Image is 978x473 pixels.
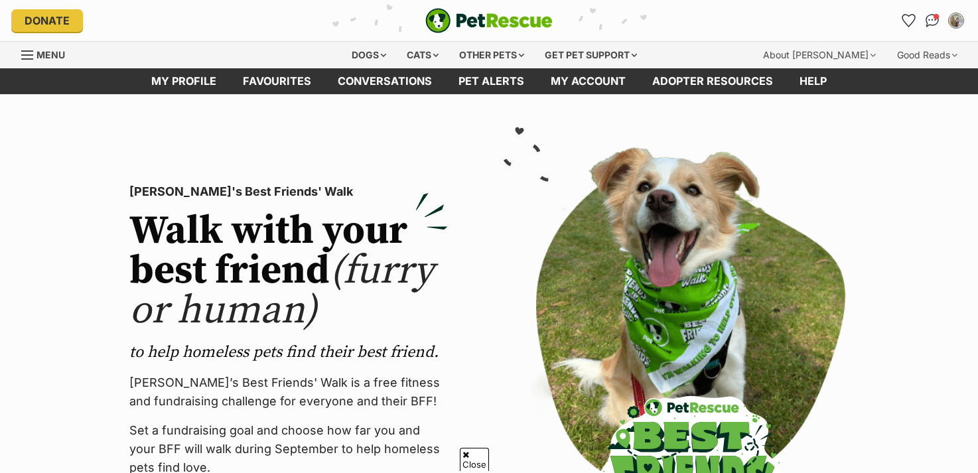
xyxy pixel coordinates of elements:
div: About [PERSON_NAME] [754,42,885,68]
a: Conversations [922,10,943,31]
span: Close [460,448,489,471]
div: Cats [397,42,448,68]
div: Dogs [342,42,395,68]
img: logo-e224e6f780fb5917bec1dbf3a21bbac754714ae5b6737aabdf751b685950b380.svg [425,8,553,33]
a: conversations [324,68,445,94]
span: Menu [36,49,65,60]
a: Menu [21,42,74,66]
p: [PERSON_NAME]'s Best Friends' Walk [129,182,448,201]
p: to help homeless pets find their best friend. [129,342,448,363]
a: Donate [11,9,83,32]
a: My account [537,68,639,94]
a: Favourites [898,10,919,31]
ul: Account quick links [898,10,967,31]
span: (furry or human) [129,246,434,336]
p: [PERSON_NAME]’s Best Friends' Walk is a free fitness and fundraising challenge for everyone and t... [129,373,448,411]
a: Help [786,68,840,94]
div: Good Reads [888,42,967,68]
a: My profile [138,68,230,94]
h2: Walk with your best friend [129,212,448,331]
img: Kate Fletcher profile pic [949,14,963,27]
div: Get pet support [535,42,646,68]
button: My account [945,10,967,31]
a: PetRescue [425,8,553,33]
a: Pet alerts [445,68,537,94]
a: Favourites [230,68,324,94]
a: Adopter resources [639,68,786,94]
img: chat-41dd97257d64d25036548639549fe6c8038ab92f7586957e7f3b1b290dea8141.svg [926,14,940,27]
div: Other pets [450,42,533,68]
